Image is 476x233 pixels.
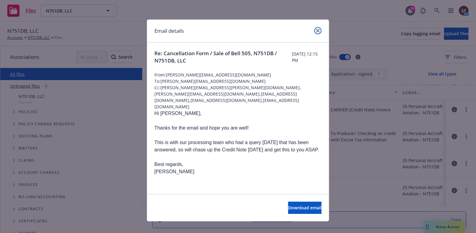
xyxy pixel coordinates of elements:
[154,161,322,168] div: Best regards,
[314,27,322,34] a: close
[288,202,322,214] button: Download email
[154,139,322,154] div: This is with our processing team who had a query [DATE] that has been answered, so will chase up ...
[154,27,184,35] h1: Email details
[154,194,188,200] td: [PERSON_NAME]
[154,110,322,117] div: Hi [PERSON_NAME],
[154,124,322,132] div: Thanks for the email and hope you are well!
[188,194,202,200] td: Cherry
[288,205,322,211] span: Download email
[154,78,322,84] span: To: [PERSON_NAME][EMAIL_ADDRESS][DOMAIN_NAME]
[154,72,322,78] span: From: [PERSON_NAME][EMAIL_ADDRESS][DOMAIN_NAME]
[202,194,251,200] td: Broker / Account Executive
[154,168,322,175] div: [PERSON_NAME]
[154,84,322,110] span: Cc: [PERSON_NAME][EMAIL_ADDRESS][PERSON_NAME][DOMAIN_NAME],[PERSON_NAME][EMAIL_ADDRESS][DOMAIN_NA...
[292,51,322,63] span: [DATE] 12:15 PM
[154,50,292,64] span: Re: Cancellation Form / Sale of Bell 505, N751DB / N751DB, LLC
